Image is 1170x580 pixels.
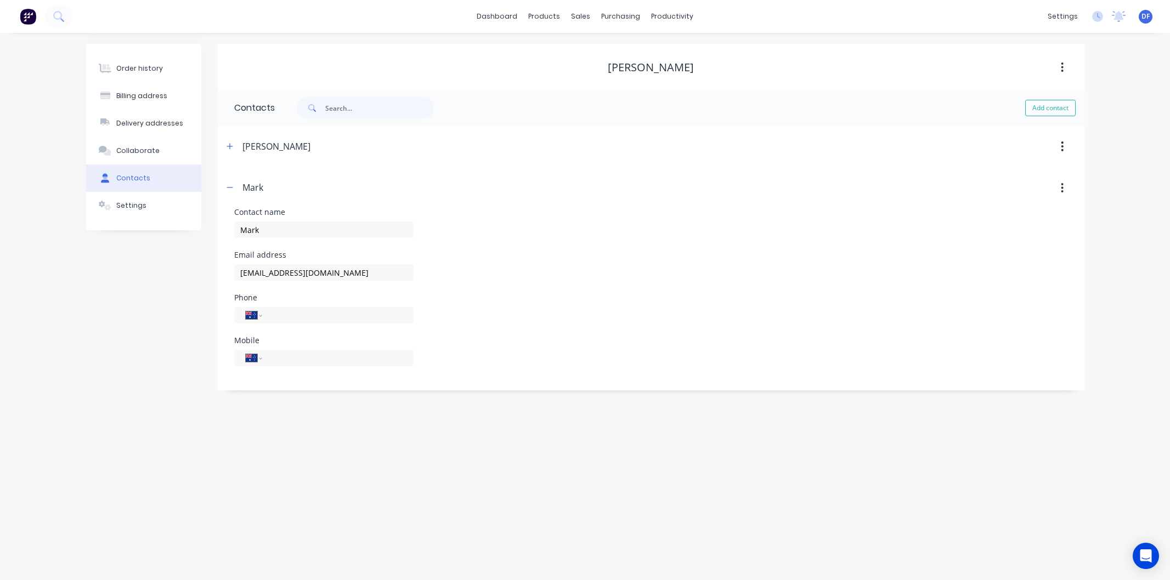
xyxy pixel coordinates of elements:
[471,8,523,25] a: dashboard
[86,192,201,219] button: Settings
[116,201,146,211] div: Settings
[86,164,201,192] button: Contacts
[116,64,163,73] div: Order history
[116,173,150,183] div: Contacts
[566,8,596,25] div: sales
[218,90,275,126] div: Contacts
[646,8,699,25] div: productivity
[242,181,263,194] div: Mark
[1042,8,1083,25] div: settings
[234,337,414,344] div: Mobile
[523,8,566,25] div: products
[86,137,201,164] button: Collaborate
[596,8,646,25] div: purchasing
[116,146,160,156] div: Collaborate
[325,97,434,119] input: Search...
[116,91,167,101] div: Billing address
[608,61,694,74] div: [PERSON_NAME]
[234,251,414,259] div: Email address
[1141,12,1150,21] span: DF
[242,140,310,153] div: [PERSON_NAME]
[86,82,201,110] button: Billing address
[1025,100,1076,116] button: Add contact
[234,294,414,302] div: Phone
[116,118,183,128] div: Delivery addresses
[86,110,201,137] button: Delivery addresses
[234,208,414,216] div: Contact name
[86,55,201,82] button: Order history
[20,8,36,25] img: Factory
[1133,543,1159,569] div: Open Intercom Messenger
